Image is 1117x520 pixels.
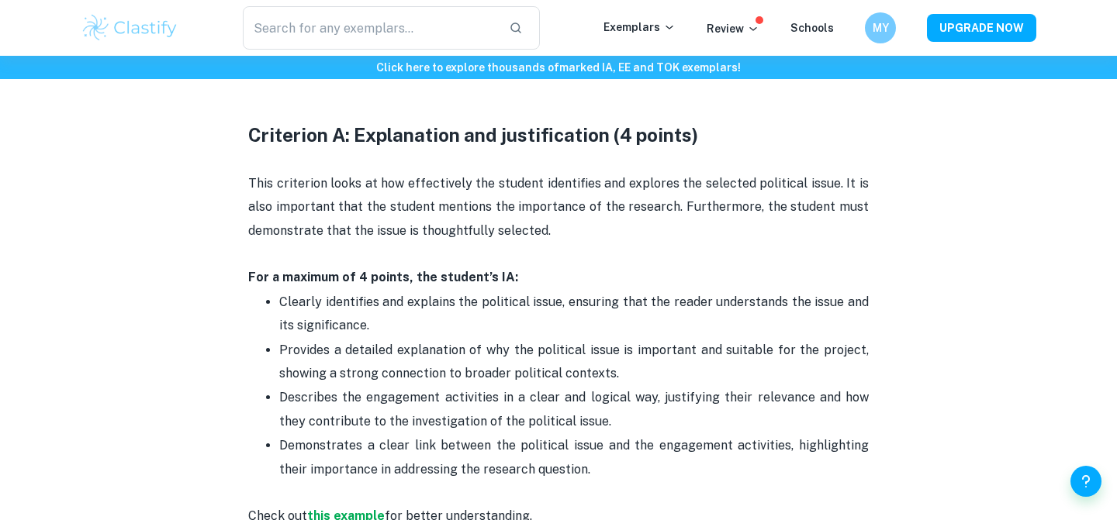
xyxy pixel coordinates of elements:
[248,172,869,243] p: This criterion looks at how effectively the student identifies and explores the selected politica...
[279,434,869,481] p: Demonstrates a clear link between the political issue and the engagement activities, highlighting...
[872,19,890,36] h6: MY
[927,14,1036,42] button: UPGRADE NOW
[279,339,869,386] p: Provides a detailed explanation of why the political issue is important and suitable for the proj...
[865,12,896,43] button: MY
[1070,466,1101,497] button: Help and Feedback
[248,270,518,284] strong: For a maximum of 4 points, the student’s IA:
[279,291,869,338] p: Clearly identifies and explains the political issue, ensuring that the reader understands the iss...
[279,386,869,433] p: Describes the engagement activities in a clear and logical way, justifying their relevance and ho...
[3,59,1114,76] h6: Click here to explore thousands of marked IA, EE and TOK exemplars !
[603,19,676,36] p: Exemplars
[248,124,698,146] strong: Criterion A: Explanation and justification (4 points)
[81,12,179,43] img: Clastify logo
[790,22,834,34] a: Schools
[707,20,759,37] p: Review
[243,6,496,50] input: Search for any exemplars...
